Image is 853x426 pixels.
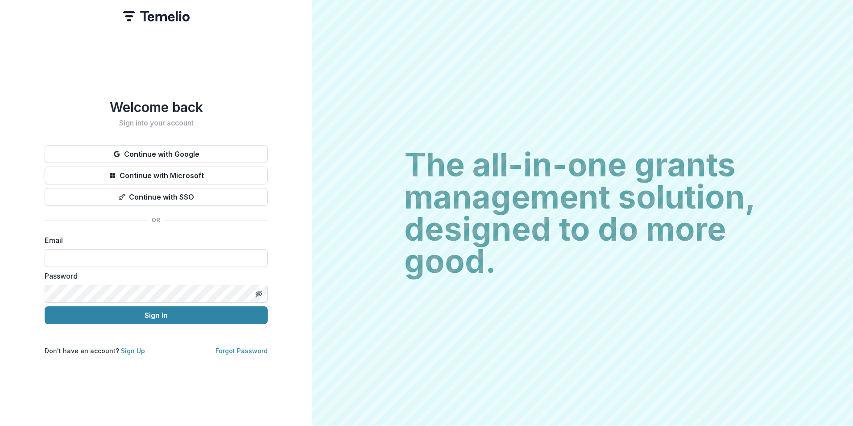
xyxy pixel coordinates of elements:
label: Email [45,235,262,246]
h2: Sign into your account [45,119,268,127]
img: Temelio [123,11,190,21]
button: Continue with Microsoft [45,167,268,184]
button: Continue with Google [45,145,268,163]
button: Continue with SSO [45,188,268,206]
button: Toggle password visibility [252,287,266,301]
p: Don't have an account? [45,346,145,355]
button: Sign In [45,306,268,324]
a: Sign Up [121,347,145,355]
label: Password [45,271,262,281]
a: Forgot Password [215,347,268,355]
h1: Welcome back [45,99,268,115]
